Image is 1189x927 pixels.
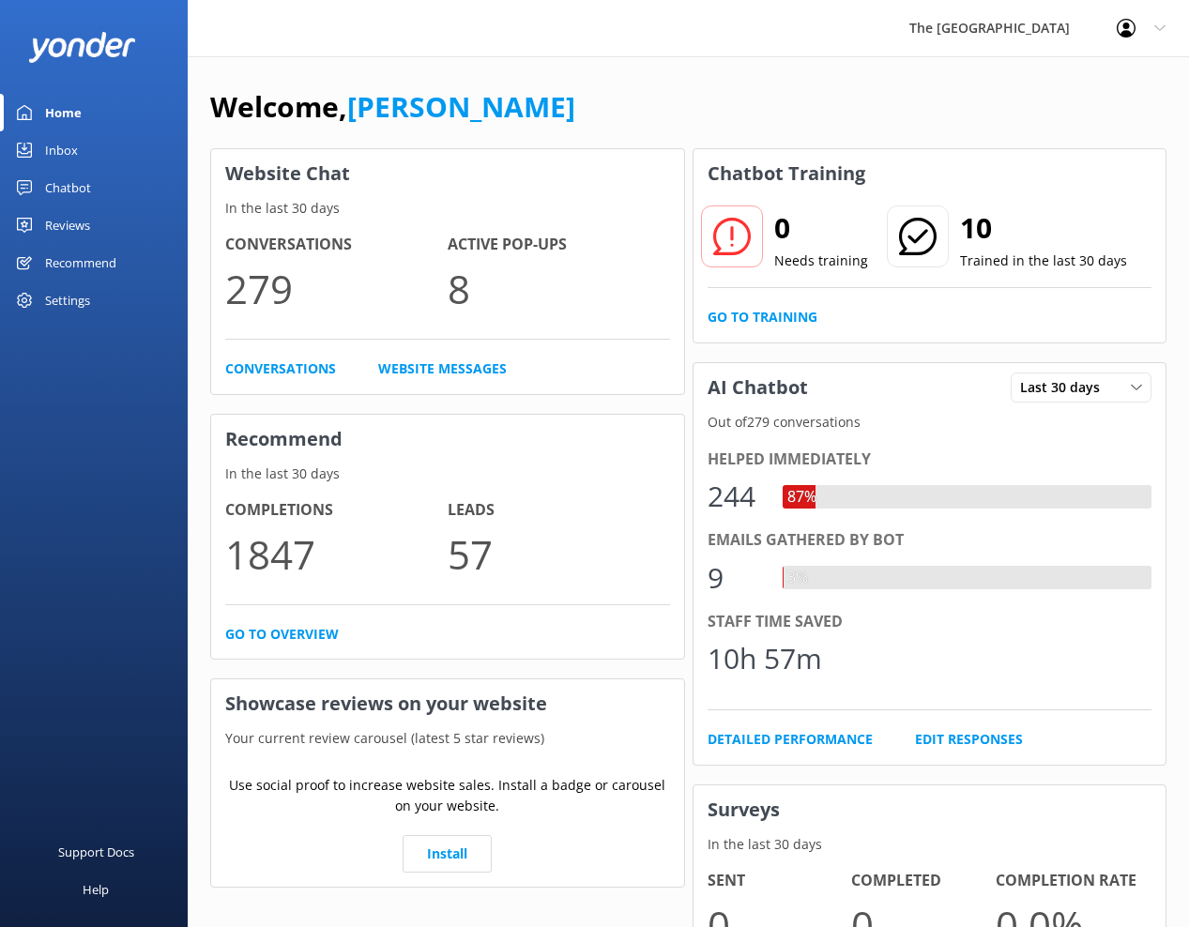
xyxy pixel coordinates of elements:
[45,244,116,281] div: Recommend
[708,448,1152,472] div: Helped immediately
[708,307,817,327] a: Go to Training
[708,610,1152,634] div: Staff time saved
[851,869,996,893] h4: Completed
[960,251,1127,271] p: Trained in the last 30 days
[225,358,336,379] a: Conversations
[83,871,109,908] div: Help
[694,412,1166,433] p: Out of 279 conversations
[996,869,1140,893] h4: Completion Rate
[225,523,448,585] p: 1847
[774,251,868,271] p: Needs training
[915,729,1023,750] a: Edit Responses
[448,233,670,257] h4: Active Pop-ups
[774,205,868,251] h2: 0
[45,206,90,244] div: Reviews
[448,498,670,523] h4: Leads
[694,363,822,412] h3: AI Chatbot
[211,463,684,484] p: In the last 30 days
[378,358,507,379] a: Website Messages
[225,233,448,257] h4: Conversations
[708,729,873,750] a: Detailed Performance
[403,835,492,873] a: Install
[783,485,821,509] div: 87%
[708,474,764,519] div: 244
[211,415,684,463] h3: Recommend
[783,566,813,590] div: 3%
[45,131,78,169] div: Inbox
[211,728,684,749] p: Your current review carousel (latest 5 star reviews)
[211,149,684,198] h3: Website Chat
[448,257,670,320] p: 8
[708,869,852,893] h4: Sent
[58,833,134,871] div: Support Docs
[225,624,339,645] a: Go to overview
[45,94,82,131] div: Home
[694,149,879,198] h3: Chatbot Training
[211,198,684,219] p: In the last 30 days
[210,84,575,129] h1: Welcome,
[1020,377,1111,398] span: Last 30 days
[225,775,670,817] p: Use social proof to increase website sales. Install a badge or carousel on your website.
[960,205,1127,251] h2: 10
[708,528,1152,553] div: Emails gathered by bot
[211,679,684,728] h3: Showcase reviews on your website
[694,785,1166,834] h3: Surveys
[28,32,136,63] img: yonder-white-logo.png
[45,169,91,206] div: Chatbot
[347,87,575,126] a: [PERSON_NAME]
[694,834,1166,855] p: In the last 30 days
[708,555,764,600] div: 9
[45,281,90,319] div: Settings
[225,257,448,320] p: 279
[448,523,670,585] p: 57
[225,498,448,523] h4: Completions
[708,636,822,681] div: 10h 57m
